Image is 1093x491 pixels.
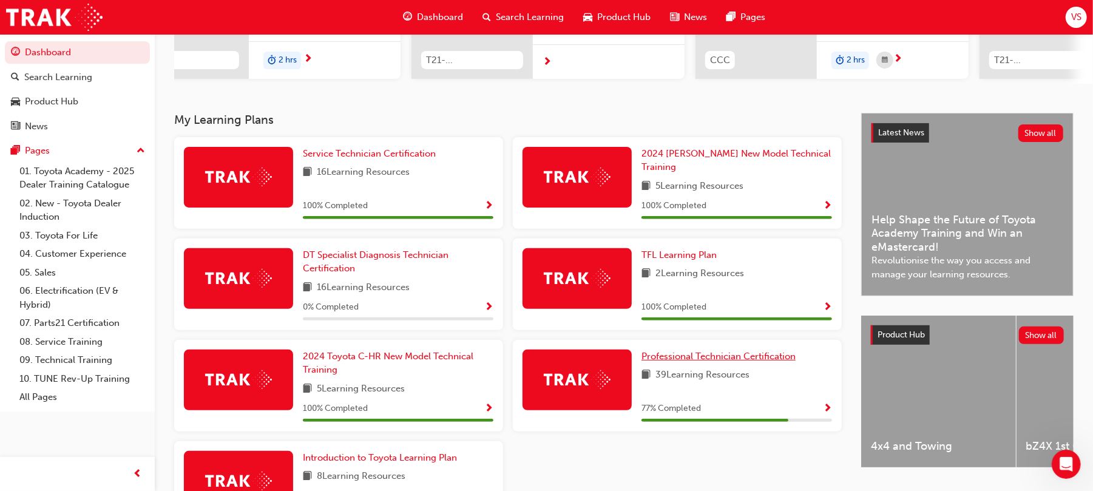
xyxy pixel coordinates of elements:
[574,5,660,30] a: car-iconProduct Hub
[174,113,842,127] h3: My Learning Plans
[484,302,493,313] span: Show Progress
[641,148,831,173] span: 2024 [PERSON_NAME] New Model Technical Training
[15,351,150,370] a: 09. Technical Training
[137,143,145,159] span: up-icon
[15,333,150,351] a: 08. Service Training
[403,10,412,25] span: guage-icon
[684,10,707,24] span: News
[641,199,706,213] span: 100 % Completed
[544,370,611,389] img: Trak
[303,248,493,276] a: DT Specialist Diagnosis Technician Certification
[11,146,20,157] span: pages-icon
[871,254,1063,281] span: Revolutionise the way you access and manage your learning resources.
[655,368,750,383] span: 39 Learning Resources
[303,280,312,296] span: book-icon
[893,54,902,65] span: next-icon
[5,90,150,113] a: Product Hub
[24,70,92,84] div: Search Learning
[303,300,359,314] span: 0 % Completed
[5,41,150,64] a: Dashboard
[484,401,493,416] button: Show Progress
[25,144,50,158] div: Pages
[1052,450,1081,479] iframe: Intercom live chat
[5,140,150,162] button: Pages
[544,269,611,288] img: Trak
[417,10,463,24] span: Dashboard
[861,316,1016,467] a: 4x4 and Towing
[484,198,493,214] button: Show Progress
[303,199,368,213] span: 100 % Completed
[25,120,48,134] div: News
[317,165,410,180] span: 16 Learning Resources
[597,10,651,24] span: Product Hub
[882,53,888,68] span: calendar-icon
[871,325,1064,345] a: Product HubShow all
[871,123,1063,143] a: Latest NewsShow all
[303,351,473,376] span: 2024 Toyota C-HR New Model Technical Training
[823,300,832,315] button: Show Progress
[317,382,405,397] span: 5 Learning Resources
[5,66,150,89] a: Search Learning
[861,113,1074,296] a: Latest NewsShow allHelp Shape the Future of Toyota Academy Training and Win an eMastercard!Revolu...
[641,179,651,194] span: book-icon
[1066,7,1087,28] button: VS
[15,162,150,194] a: 01. Toyota Academy - 2025 Dealer Training Catalogue
[303,452,457,463] span: Introduction to Toyota Learning Plan
[641,248,722,262] a: TFL Learning Plan
[15,314,150,333] a: 07. Parts21 Certification
[268,53,276,69] span: duration-icon
[641,368,651,383] span: book-icon
[303,402,368,416] span: 100 % Completed
[641,351,796,362] span: Professional Technician Certification
[134,467,143,482] span: prev-icon
[15,282,150,314] a: 06. Electrification (EV & Hybrid)
[641,300,706,314] span: 100 % Completed
[142,53,234,67] span: T21-FOD_HVIS_PREREQ
[836,53,844,69] span: duration-icon
[11,47,20,58] span: guage-icon
[1018,124,1064,142] button: Show all
[205,168,272,186] img: Trak
[1019,327,1064,344] button: Show all
[726,10,736,25] span: pages-icon
[878,127,924,138] span: Latest News
[279,53,297,67] span: 2 hrs
[871,213,1063,254] span: Help Shape the Future of Toyota Academy Training and Win an eMastercard!
[878,330,925,340] span: Product Hub
[25,95,78,109] div: Product Hub
[641,266,651,282] span: book-icon
[660,5,717,30] a: news-iconNews
[641,249,717,260] span: TFL Learning Plan
[15,263,150,282] a: 05. Sales
[303,451,462,465] a: Introduction to Toyota Learning Plan
[303,249,448,274] span: DT Specialist Diagnosis Technician Certification
[717,5,775,30] a: pages-iconPages
[823,201,832,212] span: Show Progress
[740,10,765,24] span: Pages
[303,148,436,159] span: Service Technician Certification
[823,198,832,214] button: Show Progress
[317,469,405,484] span: 8 Learning Resources
[15,388,150,407] a: All Pages
[303,469,312,484] span: book-icon
[994,53,1086,67] span: T21-FOD_DMM_PREREQ
[823,302,832,313] span: Show Progress
[426,53,518,67] span: T21-PTEN_DIESEL_EXAM
[847,53,865,67] span: 2 hrs
[871,439,1006,453] span: 4x4 and Towing
[641,350,800,364] a: Professional Technician Certification
[11,121,20,132] span: news-icon
[15,370,150,388] a: 10. TUNE Rev-Up Training
[823,404,832,415] span: Show Progress
[303,350,493,377] a: 2024 Toyota C-HR New Model Technical Training
[641,147,832,174] a: 2024 [PERSON_NAME] New Model Technical Training
[484,201,493,212] span: Show Progress
[823,401,832,416] button: Show Progress
[11,97,20,107] span: car-icon
[15,226,150,245] a: 03. Toyota For Life
[11,72,19,83] span: search-icon
[583,10,592,25] span: car-icon
[544,168,611,186] img: Trak
[303,382,312,397] span: book-icon
[484,300,493,315] button: Show Progress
